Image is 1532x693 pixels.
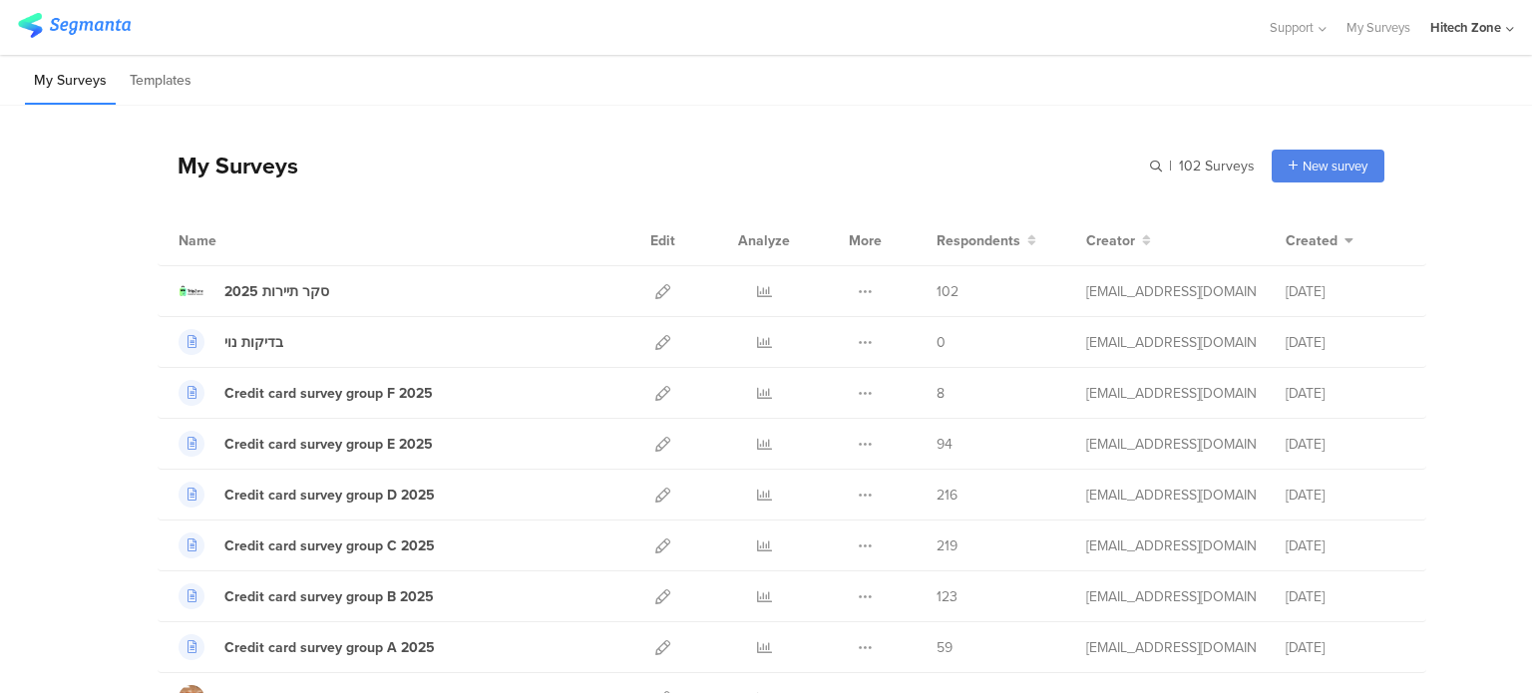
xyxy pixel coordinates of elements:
a: Credit card survey group C 2025 [179,532,435,558]
div: miri.gz@htzone.co.il [1086,383,1256,404]
div: [DATE] [1286,535,1405,556]
span: 219 [937,535,957,556]
span: Creator [1086,230,1135,251]
div: miri.gz@htzone.co.il [1086,332,1256,353]
span: New survey [1303,157,1367,175]
span: | [1166,156,1175,176]
div: [DATE] [1286,637,1405,658]
li: Templates [121,58,200,105]
div: miri.gz@htzone.co.il [1086,637,1256,658]
span: Support [1270,18,1314,37]
div: [DATE] [1286,332,1405,353]
div: [DATE] [1286,281,1405,302]
a: Credit card survey group E 2025 [179,431,433,457]
span: 102 Surveys [1179,156,1255,176]
a: Credit card survey group B 2025 [179,583,434,609]
div: סקר תיירות 2025 [224,281,329,302]
a: בדיקות נוי [179,329,283,355]
div: Hitech Zone [1430,18,1501,37]
div: miri.gz@htzone.co.il [1086,281,1256,302]
a: סקר תיירות 2025 [179,278,329,304]
button: Created [1286,230,1353,251]
div: Name [179,230,298,251]
div: בדיקות נוי [224,332,283,353]
img: segmanta logo [18,13,131,38]
button: Respondents [937,230,1036,251]
span: 216 [937,485,957,506]
div: miri.gz@htzone.co.il [1086,434,1256,455]
button: Creator [1086,230,1151,251]
div: Credit card survey group F 2025 [224,383,433,404]
div: Credit card survey group A 2025 [224,637,435,658]
span: 102 [937,281,958,302]
div: miri.gz@htzone.co.il [1086,485,1256,506]
div: Analyze [734,215,794,265]
div: [DATE] [1286,485,1405,506]
li: My Surveys [25,58,116,105]
div: Credit card survey group D 2025 [224,485,435,506]
div: [DATE] [1286,586,1405,607]
div: [DATE] [1286,383,1405,404]
div: My Surveys [158,149,298,182]
span: 0 [937,332,946,353]
a: Credit card survey group F 2025 [179,380,433,406]
span: 94 [937,434,953,455]
div: More [844,215,887,265]
a: Credit card survey group D 2025 [179,482,435,508]
div: Credit card survey group E 2025 [224,434,433,455]
div: Credit card survey group B 2025 [224,586,434,607]
span: Respondents [937,230,1020,251]
div: Edit [641,215,684,265]
span: 59 [937,637,953,658]
div: miri.gz@htzone.co.il [1086,535,1256,556]
div: miri.gz@htzone.co.il [1086,586,1256,607]
span: 8 [937,383,945,404]
div: Credit card survey group C 2025 [224,535,435,556]
a: Credit card survey group A 2025 [179,634,435,660]
span: 123 [937,586,957,607]
span: Created [1286,230,1338,251]
div: [DATE] [1286,434,1405,455]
